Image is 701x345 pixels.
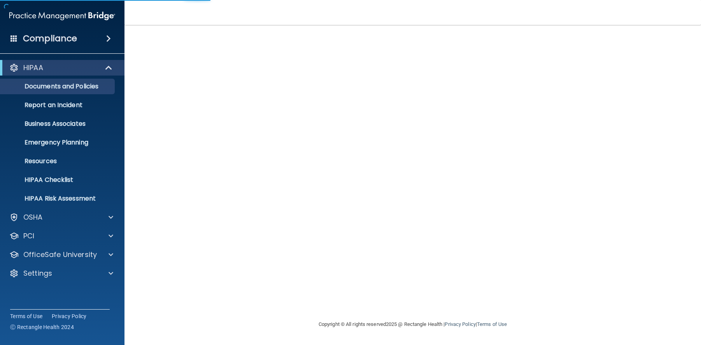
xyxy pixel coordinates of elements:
[5,176,111,184] p: HIPAA Checklist
[23,63,43,72] p: HIPAA
[5,120,111,128] p: Business Associates
[9,8,115,24] img: PMB logo
[9,269,113,278] a: Settings
[9,63,113,72] a: HIPAA
[23,33,77,44] h4: Compliance
[9,213,113,222] a: OSHA
[5,139,111,146] p: Emergency Planning
[52,312,87,320] a: Privacy Policy
[5,83,111,90] p: Documents and Policies
[10,312,42,320] a: Terms of Use
[9,250,113,259] a: OfficeSafe University
[5,195,111,202] p: HIPAA Risk Assessment
[445,321,475,327] a: Privacy Policy
[23,231,34,241] p: PCI
[5,101,111,109] p: Report an Incident
[9,231,113,241] a: PCI
[5,157,111,165] p: Resources
[23,250,97,259] p: OfficeSafe University
[23,269,52,278] p: Settings
[10,323,74,331] span: Ⓒ Rectangle Health 2024
[271,312,555,337] div: Copyright © All rights reserved 2025 @ Rectangle Health | |
[23,213,43,222] p: OSHA
[477,321,507,327] a: Terms of Use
